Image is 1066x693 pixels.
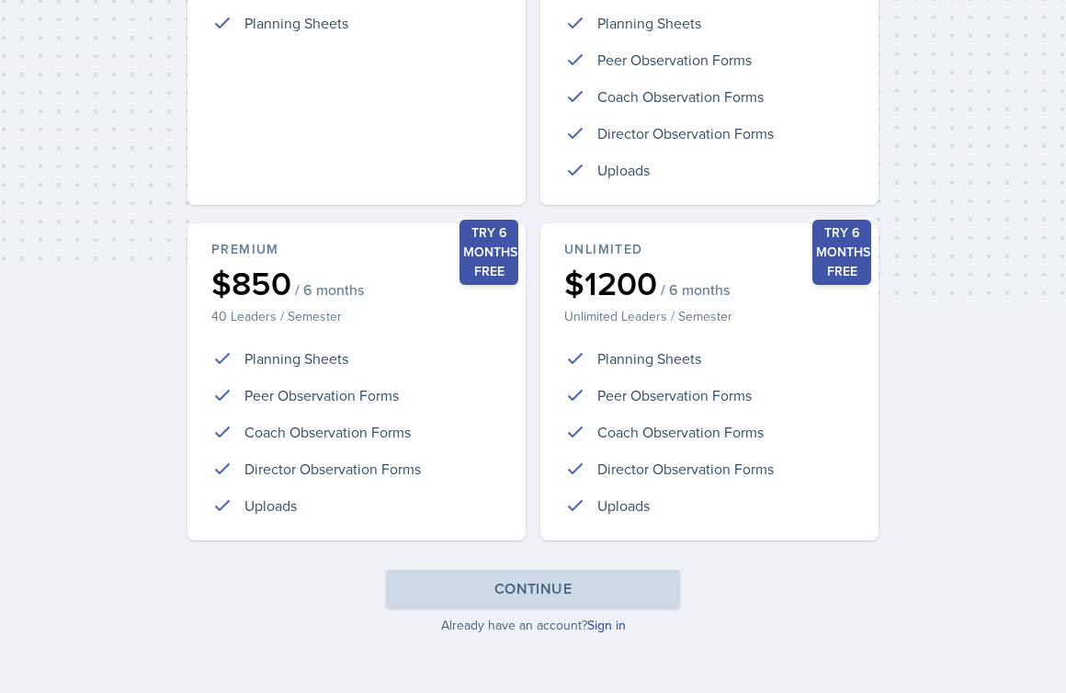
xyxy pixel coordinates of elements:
p: Director Observation Forms [244,458,421,480]
p: Peer Observation Forms [597,49,752,71]
div: Unlimited [564,240,855,259]
div: $850 [211,267,502,300]
p: Planning Sheets [597,12,701,34]
p: Uploads [597,494,650,517]
div: Continue [494,578,572,600]
span: / 6 months [295,280,364,299]
p: Director Observation Forms [597,458,774,480]
p: Coach Observation Forms [597,421,764,443]
p: Planning Sheets [244,12,348,34]
p: Uploads [244,494,297,517]
p: Coach Observation Forms [597,85,764,108]
p: Planning Sheets [597,347,701,369]
p: 40 Leaders / Semester [211,307,502,325]
span: / 6 months [661,280,730,299]
p: Planning Sheets [244,347,348,369]
p: Uploads [597,159,650,181]
a: Sign in [587,616,626,634]
p: Unlimited Leaders / Semester [564,307,855,325]
div: Try 6 months free [812,220,871,285]
p: Director Observation Forms [597,122,774,144]
p: Coach Observation Forms [244,421,411,443]
p: Already have an account? [187,616,879,634]
p: Peer Observation Forms [597,384,752,406]
div: Try 6 months free [459,220,518,285]
p: Peer Observation Forms [244,384,399,406]
div: $1200 [564,267,855,300]
div: Premium [211,240,502,259]
button: Continue [386,570,680,608]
